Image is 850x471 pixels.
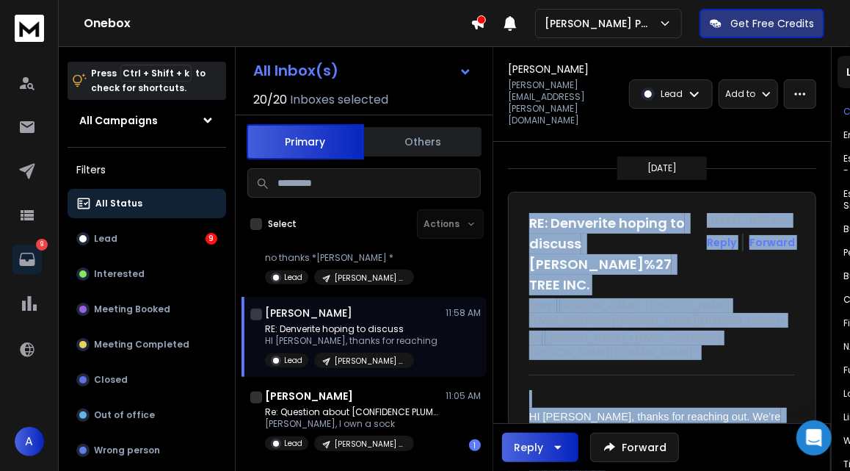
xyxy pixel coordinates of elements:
[68,365,226,395] button: Closed
[241,56,484,85] button: All Inbox(s)
[545,16,658,31] p: [PERSON_NAME] Point
[68,189,226,218] button: All Status
[730,16,814,31] p: Get Free Credits
[91,66,206,96] p: Press to check for shortcuts.
[707,235,736,250] button: Reply
[529,213,698,295] h1: RE: Denverite hoping to discuss [PERSON_NAME]%27 TREE INC.
[68,295,226,324] button: Meeting Booked
[95,198,142,209] p: All Status
[94,233,117,245] p: Lead
[508,79,620,126] p: [PERSON_NAME][EMAIL_ADDRESS][PERSON_NAME][DOMAIN_NAME]
[94,303,170,315] p: Meeting Booked
[749,235,795,250] div: Forward
[661,88,683,100] p: Lead
[469,439,481,451] div: 1
[265,306,352,320] h1: [PERSON_NAME]
[284,438,302,449] p: Lead
[265,335,437,347] p: HI [PERSON_NAME], thanks for reaching
[265,418,441,430] p: [PERSON_NAME], I own a sock
[84,15,471,32] h1: Onebox
[120,65,192,82] span: Ctrl + Shift + k
[529,298,795,328] p: from: [PERSON_NAME] <[PERSON_NAME][EMAIL_ADDRESS][PERSON_NAME][DOMAIN_NAME]>
[68,159,226,180] h3: Filters
[94,445,160,456] p: Wrong person
[446,307,481,319] p: 11:58 AM
[265,389,353,403] h1: [PERSON_NAME]
[94,339,189,350] p: Meeting Completed
[284,272,302,283] p: Lead
[502,433,578,462] button: Reply
[700,9,824,38] button: Get Free Credits
[12,245,42,274] a: 9
[79,113,158,128] h1: All Campaigns
[265,323,437,335] p: RE: Denverite hoping to discuss
[68,224,226,254] button: Lead9
[94,268,145,280] p: Interested
[364,126,482,158] button: Others
[707,213,795,228] p: [DATE] : 11:58 am
[68,400,226,430] button: Out of office
[335,356,405,367] p: [PERSON_NAME] Point
[514,440,543,455] div: Reply
[725,88,755,100] p: Add to
[335,273,405,284] p: [PERSON_NAME] Point
[253,63,338,78] h1: All Inbox(s)
[268,218,297,230] label: Select
[253,91,287,109] span: 20 / 20
[265,252,441,264] p: no thanks *[PERSON_NAME] *
[265,406,441,418] p: Re: Question about [CONFIDENCE PLUMBING
[68,106,226,135] button: All Campaigns
[68,330,226,359] button: Meeting Completed
[15,15,44,42] img: logo
[290,91,388,109] h3: Inboxes selected
[15,427,44,456] button: A
[508,62,589,76] h1: [PERSON_NAME]
[36,239,48,251] p: 9
[284,355,302,366] p: Lead
[529,331,795,360] p: to: [PERSON_NAME] <[EMAIL_ADDRESS][PERSON_NAME][DOMAIN_NAME]>
[247,124,364,159] button: Primary
[94,374,128,386] p: Closed
[796,420,832,456] div: Open Intercom Messenger
[68,436,226,465] button: Wrong person
[590,433,679,462] button: Forward
[206,233,217,245] div: 9
[68,259,226,289] button: Interested
[335,439,405,450] p: [PERSON_NAME] Point
[446,390,481,402] p: 11:05 AM
[647,162,677,174] p: [DATE]
[94,409,155,421] p: Out of office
